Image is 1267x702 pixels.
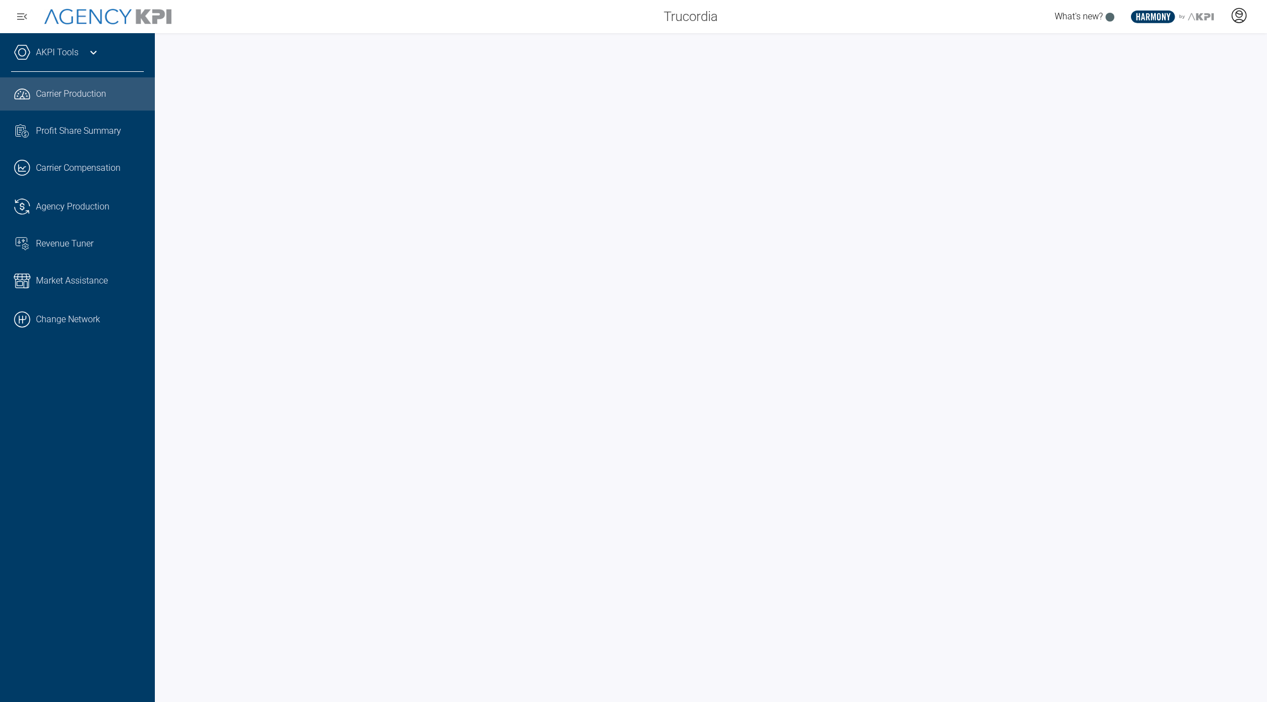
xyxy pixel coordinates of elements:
span: Revenue Tuner [36,237,93,250]
span: What's new? [1055,11,1103,22]
img: AgencyKPI [44,9,171,25]
span: Agency Production [36,200,110,213]
span: Trucordia [664,7,718,27]
a: AKPI Tools [36,46,79,59]
span: Carrier Production [36,87,106,101]
span: Market Assistance [36,274,108,287]
span: Carrier Compensation [36,161,121,175]
span: Profit Share Summary [36,124,121,138]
